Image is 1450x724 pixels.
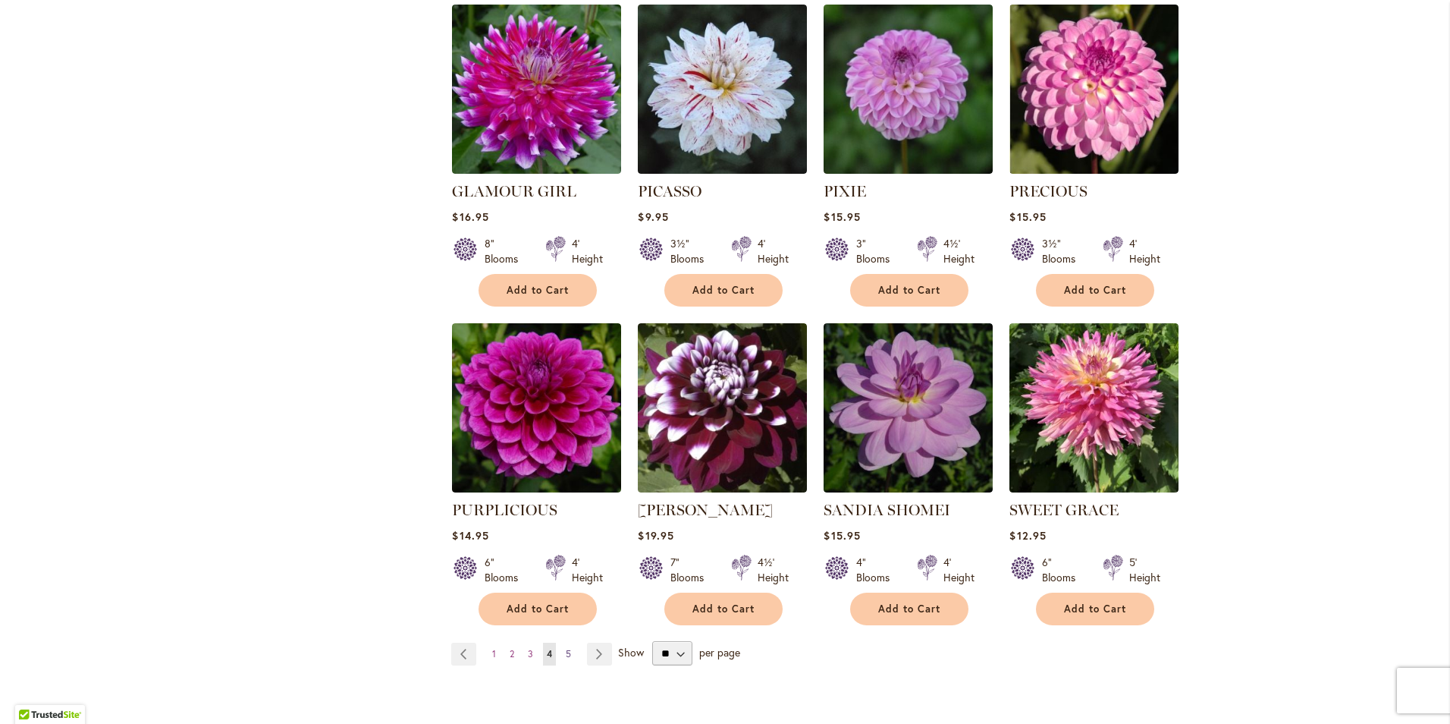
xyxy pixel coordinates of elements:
a: 2 [506,643,518,666]
img: SANDIA SHOMEI [824,323,993,493]
span: $12.95 [1009,528,1046,543]
span: $16.95 [452,209,488,224]
div: 3½" Blooms [1042,236,1084,266]
div: 3" Blooms [856,236,899,266]
button: Add to Cart [664,274,783,307]
a: PIXIE [824,182,866,200]
div: 6" Blooms [485,555,527,585]
div: 4' Height [572,555,603,585]
a: PURPLICIOUS [452,501,557,519]
div: 4½' Height [758,555,789,585]
a: PRECIOUS [1009,182,1087,200]
span: $19.95 [638,528,673,543]
span: Add to Cart [878,603,940,615]
div: 5' Height [1129,555,1160,585]
span: $15.95 [824,528,860,543]
span: Add to Cart [1064,284,1126,297]
a: SANDIA SHOMEI [824,501,950,519]
button: Add to Cart [479,593,597,625]
div: 3½" Blooms [670,236,713,266]
button: Add to Cart [1036,593,1154,625]
img: SWEET GRACE [1009,323,1179,493]
span: Add to Cart [878,284,940,297]
span: 4 [547,648,552,659]
span: Add to Cart [507,284,569,297]
img: Ryan C [638,323,807,493]
a: 3 [524,643,537,666]
span: $14.95 [452,528,488,543]
div: 4" Blooms [856,555,899,585]
button: Add to Cart [664,593,783,625]
img: PURPLICIOUS [452,323,621,493]
span: 5 [566,648,571,659]
span: Add to Cart [507,603,569,615]
div: 4' Height [572,236,603,266]
a: PRECIOUS [1009,162,1179,177]
span: 1 [492,648,496,659]
a: GLAMOUR GIRL [452,162,621,177]
a: PURPLICIOUS [452,481,621,496]
a: SWEET GRACE [1009,501,1119,519]
a: PICASSO [638,162,807,177]
div: 4' Height [1129,236,1160,266]
div: 4½' Height [943,236,975,266]
span: 2 [510,648,514,659]
span: Add to Cart [1064,603,1126,615]
span: 3 [528,648,533,659]
span: $15.95 [824,209,860,224]
a: 5 [562,643,575,666]
button: Add to Cart [850,274,968,307]
a: Ryan C [638,481,807,496]
iframe: Launch Accessibility Center [11,670,54,713]
div: 7" Blooms [670,555,713,585]
div: 4' Height [943,555,975,585]
div: 8" Blooms [485,236,527,266]
button: Add to Cart [850,593,968,625]
a: 1 [488,643,500,666]
div: 4' Height [758,236,789,266]
span: Show [618,645,644,659]
div: 6" Blooms [1042,555,1084,585]
span: $9.95 [638,209,668,224]
span: $15.95 [1009,209,1046,224]
a: PIXIE [824,162,993,177]
span: Add to Cart [692,284,755,297]
button: Add to Cart [479,274,597,307]
a: GLAMOUR GIRL [452,182,576,200]
img: PICASSO [638,5,807,174]
span: Add to Cart [692,603,755,615]
a: SANDIA SHOMEI [824,481,993,496]
a: SWEET GRACE [1009,481,1179,496]
img: GLAMOUR GIRL [452,5,621,174]
img: PRECIOUS [1009,5,1179,174]
button: Add to Cart [1036,274,1154,307]
img: PIXIE [824,5,993,174]
span: per page [699,645,740,659]
a: [PERSON_NAME] [638,501,773,519]
a: PICASSO [638,182,701,200]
